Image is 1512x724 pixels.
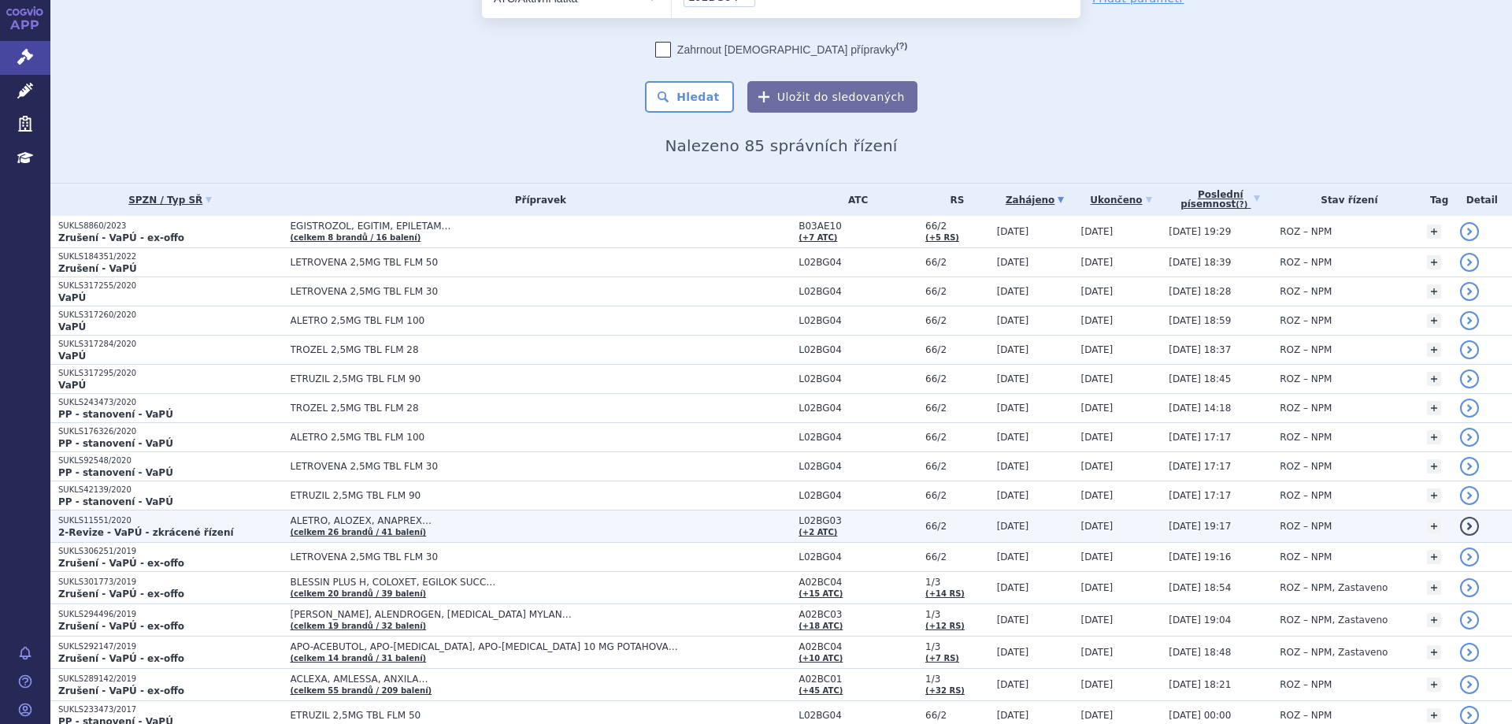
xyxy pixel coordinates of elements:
p: SUKLS233473/2017 [58,704,283,715]
span: BLESSIN PLUS H, COLOXET, EGILOK SUCC… [291,577,684,588]
a: (+12 RS) [925,622,965,630]
span: [DATE] [997,226,1029,237]
span: TROZEL 2,5MG TBL FLM 28 [291,403,684,414]
label: Zahrnout [DEMOGRAPHIC_DATA] přípravky [655,42,907,58]
span: [DATE] [997,373,1029,384]
span: B03AE10 [799,221,917,232]
strong: PP - stanovení - VaPÚ [58,467,173,478]
span: [DATE] [1081,582,1114,593]
span: ROZ – NPM, Zastaveno [1280,647,1388,658]
span: ROZ – NPM [1280,344,1332,355]
span: ROZ – NPM [1280,679,1332,690]
span: ROZ – NPM [1280,521,1332,532]
p: SUKLS317260/2020 [58,310,283,321]
span: ETRUZIL 2,5MG TBL FLM 90 [291,373,684,384]
a: + [1427,372,1441,386]
a: detail [1460,311,1479,330]
span: [DATE] 14:18 [1169,403,1231,414]
a: detail [1460,369,1479,388]
p: SUKLS317284/2020 [58,339,283,350]
span: [DATE] [997,521,1029,532]
a: + [1427,519,1441,533]
p: SUKLS11551/2020 [58,515,283,526]
span: L02BG04 [799,315,917,326]
span: 66/2 [925,432,989,443]
span: L02BG04 [799,490,917,501]
span: A02BC03 [799,609,917,620]
span: [DATE] 17:17 [1169,432,1231,443]
span: [DATE] [1081,432,1114,443]
strong: Zrušení - VaPÚ - ex-offo [58,232,184,243]
span: ETRUZIL 2,5MG TBL FLM 90 [291,490,684,501]
span: 66/2 [925,315,989,326]
a: (celkem 19 brandů / 32 balení) [291,622,427,630]
span: [DATE] [1081,710,1114,721]
span: L02BG03 [799,515,917,526]
span: [DATE] [1081,461,1114,472]
span: ALETRO 2,5MG TBL FLM 100 [291,315,684,326]
span: [DATE] 19:04 [1169,614,1231,626]
span: [DATE] [997,286,1029,297]
span: [DATE] [997,710,1029,721]
a: detail [1460,222,1479,241]
span: ROZ – NPM [1280,257,1332,268]
span: 66/2 [925,461,989,472]
span: 1/3 [925,674,989,685]
span: L02BG04 [799,344,917,355]
a: + [1427,645,1441,659]
a: detail [1460,486,1479,505]
p: SUKLS289142/2019 [58,674,283,685]
span: 66/2 [925,521,989,532]
strong: VaPÚ [58,292,86,303]
span: [DATE] [997,551,1029,562]
strong: Zrušení - VaPÚ - ex-offo [58,588,184,600]
span: [DATE] 18:39 [1169,257,1231,268]
a: (+7 RS) [925,654,959,663]
span: 66/2 [925,286,989,297]
span: [DATE] 18:37 [1169,344,1231,355]
a: (celkem 20 brandů / 39 balení) [291,589,427,598]
a: detail [1460,548,1479,566]
strong: Zrušení - VaPÚ - ex-offo [58,558,184,569]
p: SUKLS294496/2019 [58,609,283,620]
p: SUKLS243473/2020 [58,397,283,408]
a: detail [1460,428,1479,447]
span: [DATE] [1081,679,1114,690]
strong: PP - stanovení - VaPÚ [58,409,173,420]
a: detail [1460,253,1479,272]
span: ROZ – NPM [1280,551,1332,562]
span: LETROVENA 2,5MG TBL FLM 30 [291,551,684,562]
span: [PERSON_NAME], ALENDROGEN, [MEDICAL_DATA] MYLAN… [291,609,684,620]
th: ATC [791,184,917,216]
span: APO-ACEBUTOL, APO-[MEDICAL_DATA], APO-[MEDICAL_DATA] 10 MG POTAHOVANÉ TABLETY… [291,641,684,652]
p: SUKLS184351/2022 [58,251,283,262]
a: (+7 ATC) [799,233,837,242]
abbr: (?) [896,41,907,51]
span: [DATE] [1081,551,1114,562]
strong: VaPÚ [58,321,86,332]
strong: Zrušení - VaPÚ - ex-offo [58,653,184,664]
strong: Zrušení - VaPÚ [58,263,137,274]
span: ROZ – NPM [1280,403,1332,414]
span: ROZ – NPM [1280,432,1332,443]
a: + [1427,708,1441,722]
a: + [1427,430,1441,444]
a: (+15 ATC) [799,589,843,598]
a: detail [1460,517,1479,536]
a: + [1427,488,1441,503]
span: ROZ – NPM, Zastaveno [1280,614,1388,626]
span: [DATE] 17:17 [1169,490,1231,501]
span: L02BG04 [799,551,917,562]
span: LETROVENA 2,5MG TBL FLM 50 [291,257,684,268]
span: 66/2 [925,257,989,268]
span: [DATE] 19:17 [1169,521,1231,532]
span: 66/2 [925,373,989,384]
span: [DATE] 00:00 [1169,710,1231,721]
span: [DATE] 19:29 [1169,226,1231,237]
span: [DATE] [997,315,1029,326]
span: TROZEL 2,5MG TBL FLM 28 [291,344,684,355]
a: detail [1460,578,1479,597]
span: ALETRO 2,5MG TBL FLM 100 [291,432,684,443]
span: L02BG04 [799,257,917,268]
abbr: (?) [1236,200,1247,210]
